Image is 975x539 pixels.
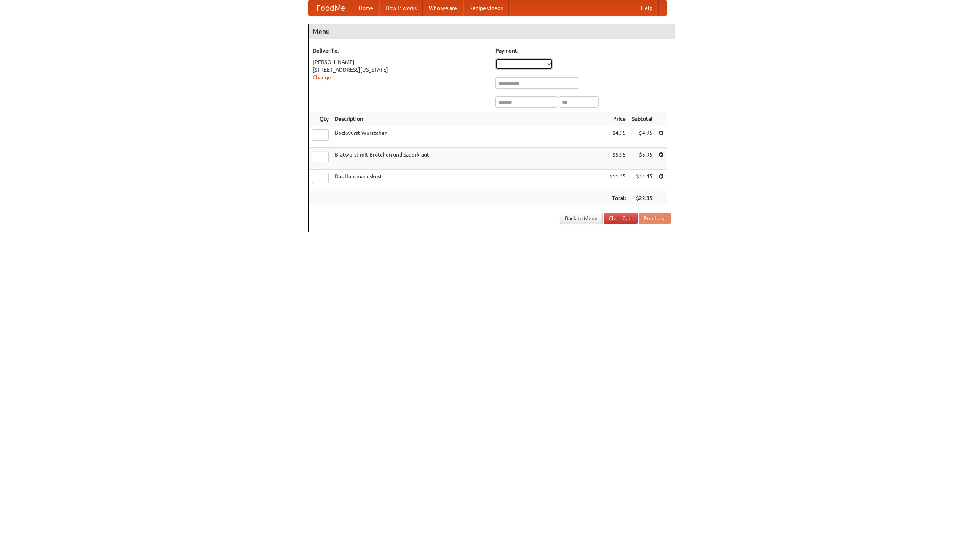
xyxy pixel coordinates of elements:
[463,0,509,16] a: Recipe videos
[309,24,675,39] h4: Menu
[606,126,629,148] td: $4.95
[629,148,655,170] td: $5.95
[629,170,655,191] td: $11.45
[313,74,331,80] a: Change
[635,0,659,16] a: Help
[313,66,488,74] div: [STREET_ADDRESS][US_STATE]
[313,47,488,54] h5: Deliver To:
[332,148,606,170] td: Bratwurst mit Brötchen und Sauerkraut
[629,191,655,205] th: $22.35
[495,47,671,54] h5: Payment:
[423,0,463,16] a: Who we are
[629,126,655,148] td: $4.95
[606,148,629,170] td: $5.95
[560,213,603,224] a: Back to Menu
[332,126,606,148] td: Bockwurst Würstchen
[353,0,379,16] a: Home
[606,112,629,126] th: Price
[313,58,488,66] div: [PERSON_NAME]
[629,112,655,126] th: Subtotal
[309,112,332,126] th: Qty
[309,0,353,16] a: FoodMe
[606,170,629,191] td: $11.45
[379,0,423,16] a: How it works
[332,112,606,126] th: Description
[332,170,606,191] td: Das Hausmannskost
[604,213,638,224] a: Clear Cart
[606,191,629,205] th: Total:
[639,213,671,224] button: Purchase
